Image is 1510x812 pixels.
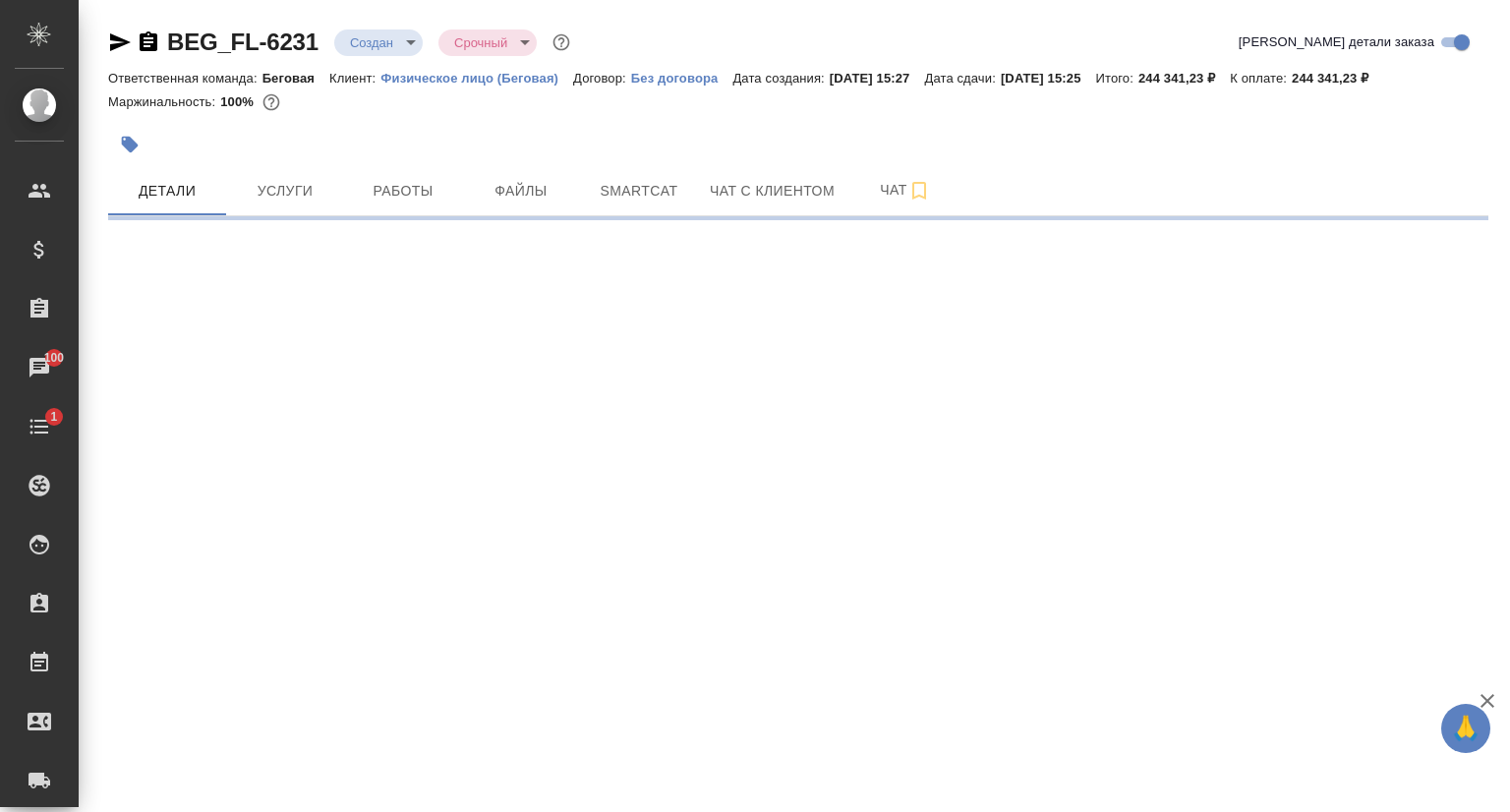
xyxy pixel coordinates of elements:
[108,94,220,109] p: Маржинальность:
[907,179,931,203] svg: Подписаться
[5,402,74,451] a: 1
[1449,708,1482,749] span: 🙏
[1001,71,1096,86] p: [DATE] 15:25
[380,71,573,86] p: Физическое лицо (Беговая)
[858,178,953,203] span: Чат
[238,179,332,203] span: Услуги
[631,71,733,86] p: Без договора
[167,29,319,55] a: BEG_FL-6231
[38,407,69,427] span: 1
[631,69,733,86] a: Без договора
[549,29,574,55] button: Доп статусы указывают на важность/срочность заказа
[137,30,160,54] button: Скопировать ссылку
[732,71,829,86] p: Дата создания:
[924,71,1000,86] p: Дата сдачи:
[830,71,925,86] p: [DATE] 15:27
[32,348,77,368] span: 100
[710,179,835,203] span: Чат с клиентом
[108,30,132,54] button: Скопировать ссылку для ЯМессенджера
[344,34,399,51] button: Создан
[1230,71,1292,86] p: К оплате:
[448,34,513,51] button: Срочный
[334,29,423,56] div: Создан
[1441,704,1490,753] button: 🙏
[438,29,537,56] div: Создан
[120,179,214,203] span: Детали
[356,179,450,203] span: Работы
[108,123,151,166] button: Добавить тэг
[220,94,259,109] p: 100%
[573,71,631,86] p: Договор:
[262,71,329,86] p: Беговая
[108,71,262,86] p: Ответственная команда:
[1138,71,1230,86] p: 244 341,23 ₽
[1239,32,1434,52] span: [PERSON_NAME] детали заказа
[329,71,380,86] p: Клиент:
[592,179,686,203] span: Smartcat
[1096,71,1138,86] p: Итого:
[380,69,573,86] a: Физическое лицо (Беговая)
[474,179,568,203] span: Файлы
[5,343,74,392] a: 100
[1292,71,1383,86] p: 244 341,23 ₽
